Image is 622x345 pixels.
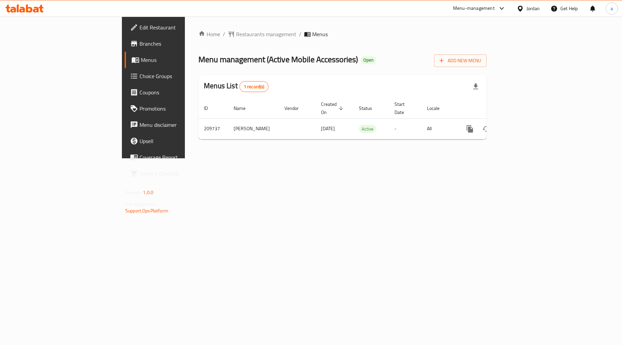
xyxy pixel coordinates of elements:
span: Menu management ( Active Mobile Accessories ) [198,52,358,67]
h2: Menus List [204,81,269,92]
table: enhanced table [198,98,532,139]
td: [PERSON_NAME] [228,118,279,139]
a: Branches [125,36,226,52]
span: Status [359,104,381,112]
a: Menus [125,52,226,68]
span: a [610,5,613,12]
span: Coupons [140,88,220,96]
span: 1.0.0 [143,188,153,197]
span: Menu disclaimer [140,121,220,129]
span: Menus [141,56,220,64]
a: Promotions [125,100,226,117]
a: Coupons [125,84,226,100]
a: Restaurants management [228,30,296,38]
span: ID [204,104,217,112]
a: Coverage Report [125,149,226,165]
span: Open [361,57,376,63]
span: Menus [312,30,328,38]
div: Export file [468,78,484,95]
span: Promotions [140,105,220,113]
a: Upsell [125,133,226,149]
span: Created On [321,100,345,116]
nav: breadcrumb [198,30,487,38]
span: Vendor [284,104,307,112]
th: Actions [456,98,532,119]
span: Choice Groups [140,72,220,80]
span: Grocery Checklist [140,169,220,178]
span: Add New Menu [439,56,481,65]
a: Edit Restaurant [125,19,226,36]
li: / [299,30,301,38]
span: Version: [125,188,142,197]
td: - [389,118,422,139]
div: Open [361,56,376,64]
span: Upsell [140,137,220,145]
button: more [462,121,478,137]
span: Coverage Report [140,153,220,161]
a: Choice Groups [125,68,226,84]
span: Name [234,104,254,112]
div: Menu-management [453,4,495,13]
span: Start Date [394,100,413,116]
div: Jordan [527,5,540,12]
td: All [422,118,456,139]
span: Get support on: [125,200,156,208]
span: Locale [427,104,448,112]
span: Active [359,125,376,133]
a: Support.OpsPlatform [125,206,168,215]
span: Branches [140,40,220,48]
button: Add New Menu [434,54,487,67]
a: Grocery Checklist [125,165,226,182]
span: Restaurants management [236,30,296,38]
div: Total records count [239,81,269,92]
span: Edit Restaurant [140,23,220,31]
span: 1 record(s) [240,84,269,90]
a: Menu disclaimer [125,117,226,133]
span: [DATE] [321,124,335,133]
button: Change Status [478,121,494,137]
